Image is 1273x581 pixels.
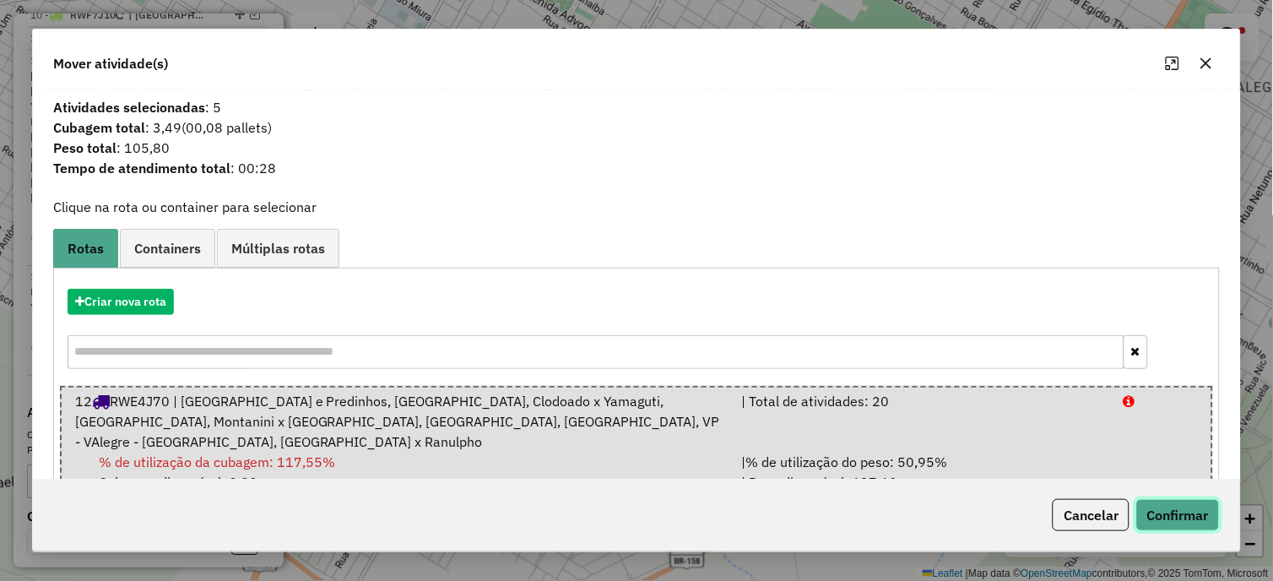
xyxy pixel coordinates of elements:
button: Criar nova rota [68,289,174,315]
span: : 00:28 [43,158,1231,178]
span: Containers [134,242,201,255]
strong: Atividades selecionadas [53,99,205,116]
span: % de utilização do peso: 50,95% [746,453,948,470]
strong: Peso total [53,139,116,156]
div: 12 RWE4J70 | [GEOGRAPHIC_DATA] e Predinhos, [GEOGRAPHIC_DATA], Clodoado x Yamaguti, [GEOGRAPHIC_D... [65,391,732,452]
span: Rotas [68,242,104,255]
label: Clique na rota ou container para selecionar [53,197,317,217]
strong: Cubagem total [53,119,145,136]
div: | | Peso disponível: 637,62 [732,452,1113,492]
strong: Tempo de atendimento total [53,160,230,176]
div: | Total de atividades: 20 [732,391,1113,452]
button: Maximize [1159,50,1186,77]
button: Cancelar [1053,499,1129,531]
span: : 3,49 [43,117,1231,138]
div: Cubagem disponível: 0,00 [65,452,732,492]
span: % de utilização da cubagem: 117,55% [99,453,335,470]
span: Múltiplas rotas [231,242,325,255]
i: Porcentagens após mover as atividades: Cubagem: 134,98% Peso: 59,09% [1123,394,1135,408]
span: : 105,80 [43,138,1231,158]
span: Mover atividade(s) [53,53,168,73]
span: (00,08 pallets) [181,119,272,136]
span: : 5 [43,97,1231,117]
button: Confirmar [1136,499,1220,531]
